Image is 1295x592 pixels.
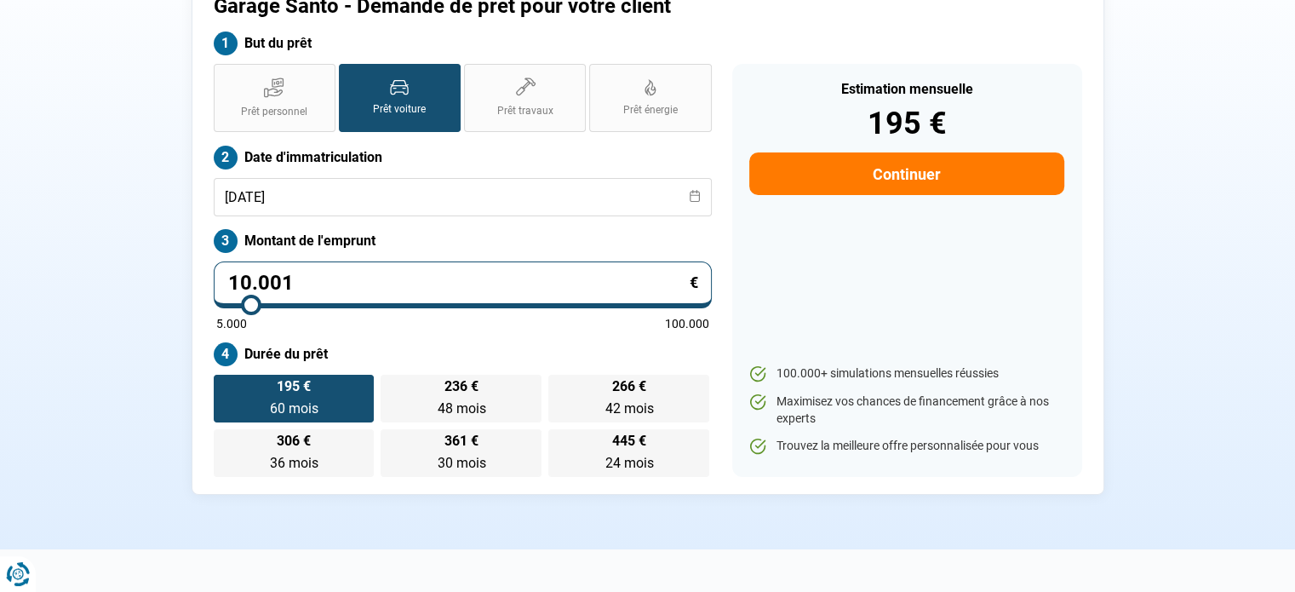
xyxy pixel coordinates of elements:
[214,178,712,216] input: jj/mm/aaaa
[749,365,1063,382] li: 100.000+ simulations mensuelles réussies
[749,83,1063,96] div: Estimation mensuelle
[277,380,311,394] span: 195 €
[214,342,712,366] label: Durée du prêt
[749,438,1063,455] li: Trouvez la meilleure offre personnalisée pour vous
[605,400,653,417] span: 42 mois
[214,146,712,170] label: Date d'immatriculation
[373,102,426,117] span: Prêt voiture
[437,455,485,471] span: 30 mois
[749,108,1063,139] div: 195 €
[269,400,318,417] span: 60 mois
[497,104,553,118] span: Prêt travaux
[612,434,646,448] span: 445 €
[241,105,307,119] span: Prêt personnel
[749,152,1063,195] button: Continuer
[214,229,712,253] label: Montant de l'emprunt
[437,400,485,417] span: 48 mois
[214,32,712,55] label: But du prêt
[444,434,478,448] span: 361 €
[444,380,478,394] span: 236 €
[690,275,698,290] span: €
[665,318,709,330] span: 100.000
[749,394,1063,427] li: Maximisez vos chances de financement grâce à nos experts
[612,380,646,394] span: 266 €
[269,455,318,471] span: 36 mois
[216,318,247,330] span: 5.000
[605,455,653,471] span: 24 mois
[623,103,678,118] span: Prêt énergie
[277,434,311,448] span: 306 €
